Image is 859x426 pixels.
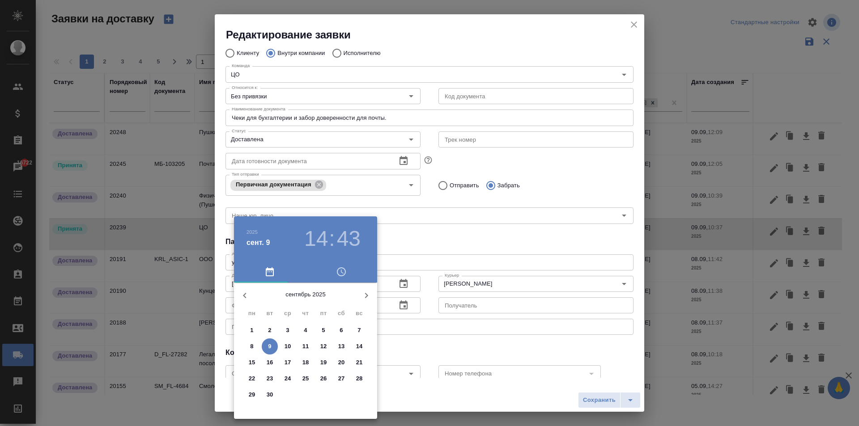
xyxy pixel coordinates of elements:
button: 29 [244,387,260,403]
button: 2025 [247,229,258,235]
p: 2 [268,326,271,335]
button: 10 [280,338,296,354]
button: 12 [315,338,332,354]
span: пт [315,309,332,318]
p: 21 [356,358,363,367]
p: 8 [250,342,253,351]
p: сентябрь 2025 [255,290,356,299]
button: сент. 9 [247,237,270,248]
button: 11 [298,338,314,354]
p: 23 [267,374,273,383]
p: 20 [338,358,345,367]
button: 20 [333,354,349,371]
p: 28 [356,374,363,383]
button: 5 [315,322,332,338]
button: 18 [298,354,314,371]
span: ср [280,309,296,318]
span: чт [298,309,314,318]
p: 13 [338,342,345,351]
button: 21 [351,354,367,371]
button: 15 [244,354,260,371]
button: 17 [280,354,296,371]
p: 3 [286,326,289,335]
p: 27 [338,374,345,383]
button: 19 [315,354,332,371]
p: 15 [249,358,255,367]
button: 3 [280,322,296,338]
button: 43 [337,226,361,251]
button: 24 [280,371,296,387]
span: вт [262,309,278,318]
button: 2 [262,322,278,338]
button: 14 [351,338,367,354]
p: 17 [285,358,291,367]
button: 30 [262,387,278,403]
p: 5 [322,326,325,335]
button: 7 [351,322,367,338]
p: 12 [320,342,327,351]
p: 16 [267,358,273,367]
button: 1 [244,322,260,338]
p: 30 [267,390,273,399]
h3: : [329,226,335,251]
button: 16 [262,354,278,371]
p: 26 [320,374,327,383]
p: 19 [320,358,327,367]
button: 14 [304,226,328,251]
button: 9 [262,338,278,354]
span: пн [244,309,260,318]
p: 25 [302,374,309,383]
button: 22 [244,371,260,387]
button: 28 [351,371,367,387]
button: 13 [333,338,349,354]
button: 26 [315,371,332,387]
p: 10 [285,342,291,351]
p: 4 [304,326,307,335]
span: сб [333,309,349,318]
p: 14 [356,342,363,351]
p: 11 [302,342,309,351]
button: 4 [298,322,314,338]
button: 27 [333,371,349,387]
p: 6 [340,326,343,335]
button: 8 [244,338,260,354]
span: вс [351,309,367,318]
p: 1 [250,326,253,335]
p: 7 [357,326,361,335]
p: 24 [285,374,291,383]
p: 29 [249,390,255,399]
button: 25 [298,371,314,387]
p: 18 [302,358,309,367]
button: 6 [333,322,349,338]
button: 23 [262,371,278,387]
p: 9 [268,342,271,351]
p: 22 [249,374,255,383]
